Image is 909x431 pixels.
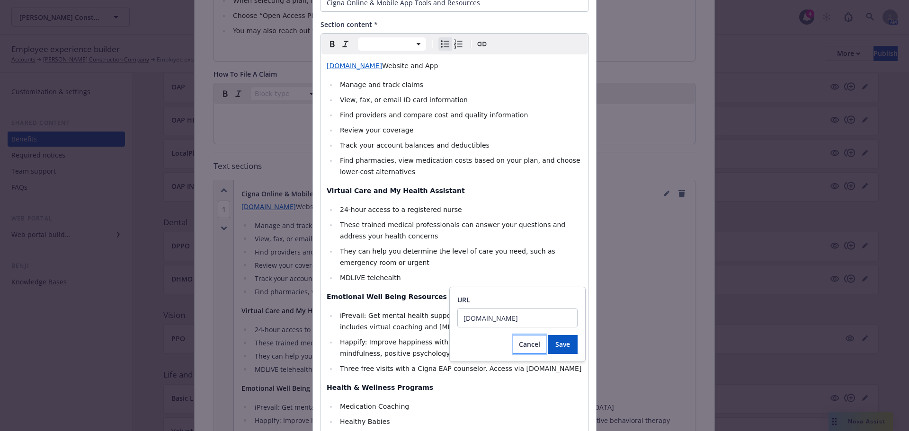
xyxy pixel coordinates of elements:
button: Create link [475,37,489,51]
span: Website and App [382,62,438,70]
span: Find providers and compare cost and quality information [340,111,528,119]
button: Bold [326,37,339,51]
span: Healthy Babies [340,418,390,425]
button: Bulleted list [438,37,452,51]
span: View, fax, or email ID card information [340,96,468,104]
span: 24-hour access to a registered nurse [340,206,462,213]
span: Cancel [519,340,540,349]
span: Happify: Improve happiness with evidence-based programs on mindfulness, positive psychology, and ... [340,338,564,357]
span: MDLIVE telehealth [340,274,401,281]
span: URL [457,295,470,304]
span: Medication Coaching [340,403,409,410]
span: Track your account balances and deductibles [340,141,490,149]
span: These trained medical professionals can answer your questions and address your health concerns [340,221,568,240]
span: Section content * [321,20,378,29]
span: They can help you determine the level of care you need, such as emergency room or urgent [340,247,557,266]
button: Save [548,335,578,354]
span: Review your coverage [340,126,413,134]
button: Block type [358,37,426,51]
strong: Health & Wellness Programs [327,384,433,391]
a: [DOMAIN_NAME] [327,62,382,70]
strong: Virtual Care and My Health Assistant [327,187,465,194]
span: iPrevail: Get mental health support with a focus on resilience that includes virtual coaching and... [340,312,560,331]
span: Manage and track claims [340,81,423,88]
button: Italic [339,37,352,51]
span: Three free visits with a Cigna EAP counselor. Access via [DOMAIN_NAME] [340,365,581,372]
button: Cancel [513,335,546,354]
span: Find pharmacies, view medication costs based on your plan, and choose lower-cost alternatives [340,157,582,176]
span: Save [555,340,570,349]
button: Numbered list [452,37,465,51]
div: toggle group [438,37,465,51]
strong: Emotional Well Being Resources [327,293,447,300]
